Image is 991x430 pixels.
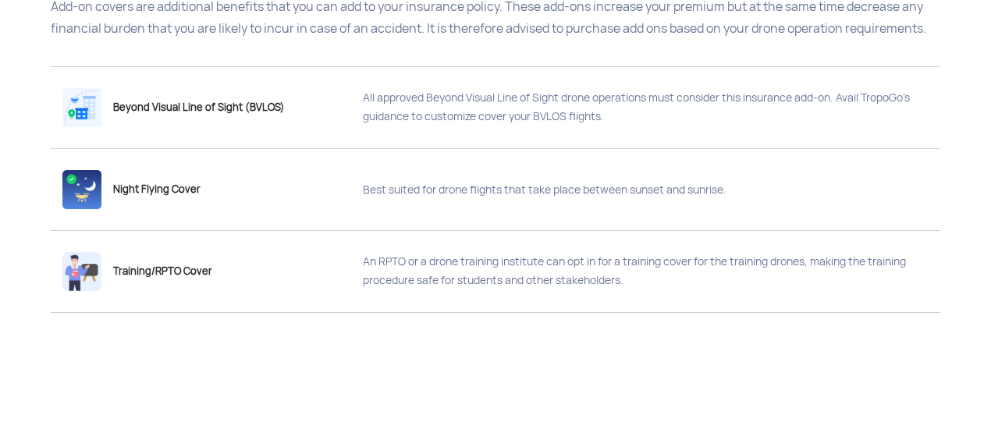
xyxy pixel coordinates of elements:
[62,88,101,127] img: ic_addonbvlos.png
[113,182,201,195] span: Night Flying Cover
[351,231,929,311] div: An RPTO or a drone training institute can opt in for a training cover for the training drones, ma...
[113,264,212,277] span: Training/RPTO Cover
[62,252,101,291] img: ic_training.png
[62,170,101,209] img: ic_addonnight.png
[351,67,929,147] div: All approved Beyond Visual Line of Sight drone operations must consider this insurance add-on. Av...
[351,149,929,220] div: Best suited for drone flights that take place between sunset and sunrise.
[113,100,285,113] span: Beyond Visual Line of Sight (BVLOS)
